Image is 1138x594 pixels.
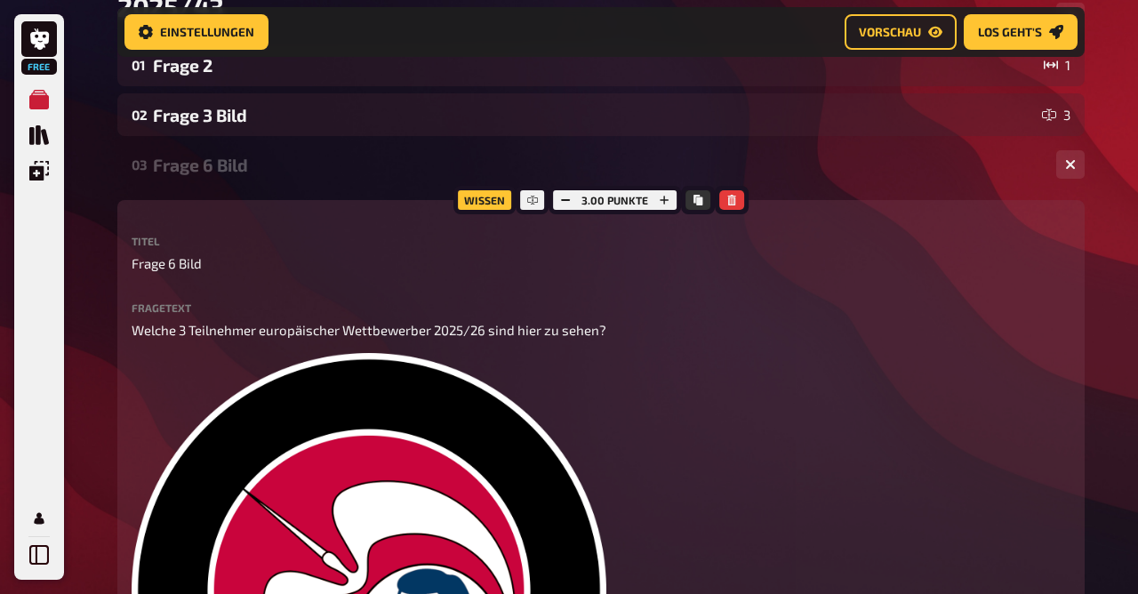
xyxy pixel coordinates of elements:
div: 02 [132,107,146,123]
div: 3.00 Punkte [549,186,681,214]
button: Vorschau [845,14,957,50]
label: Titel [132,236,1070,246]
div: Frage 3 Bild [153,105,1035,125]
span: Free [23,61,55,72]
div: 03 [132,157,146,173]
span: Einstellungen [160,26,254,38]
button: Kopieren [685,190,710,210]
a: Quiz Sammlung [21,117,57,153]
button: Reihenfolge anpassen [1056,3,1085,31]
div: Wissen [453,186,516,214]
span: Vorschau [859,26,921,38]
div: 3 [1042,108,1070,122]
div: Frage 6 Bild [153,155,1042,175]
span: Frage 6 Bild [132,253,202,274]
button: Los geht's [964,14,1078,50]
a: Profil [21,501,57,536]
a: Meine Quizze [21,82,57,117]
div: 1 [1044,58,1070,72]
label: Fragetext [132,302,1070,313]
button: Einstellungen [124,14,268,50]
div: 01 [132,57,146,73]
span: Los geht's [978,26,1042,38]
a: Einblendungen [21,153,57,189]
span: Welche 3 Teilnehmer europäischer Wettbewerber 2025/26 sind hier zu sehen? [132,322,606,338]
div: Frage 2 [153,55,1037,76]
